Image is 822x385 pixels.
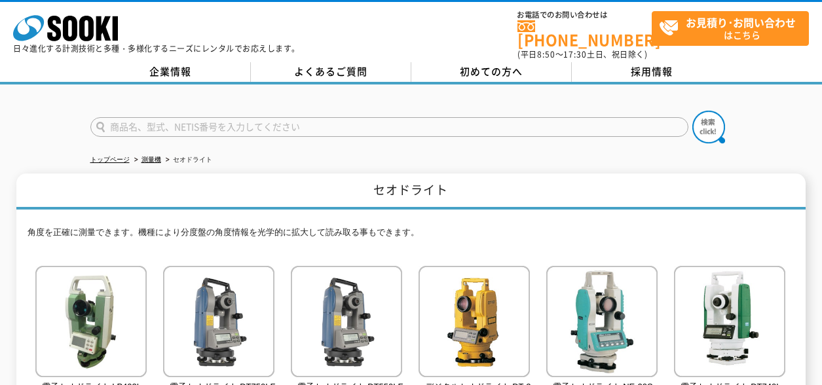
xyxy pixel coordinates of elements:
img: デジタルセオドライト DT-213（ポインター付） [419,266,530,380]
li: セオドライト [163,153,212,167]
img: 電子セオドライト DT740LS（ポインター付） [674,266,785,380]
a: お見積り･お問い合わせはこちら [652,11,809,46]
span: お電話でのお問い合わせは [517,11,652,19]
input: 商品名、型式、NETIS番号を入力してください [90,117,688,137]
a: 測量機 [141,156,161,163]
a: トップページ [90,156,130,163]
a: 採用情報 [572,62,732,82]
strong: お見積り･お問い合わせ [686,14,796,30]
a: 初めての方へ [411,62,572,82]
span: 17:30 [563,48,587,60]
span: はこちら [659,12,808,45]
a: よくあるご質問 [251,62,411,82]
p: 角度を正確に測量できます。機種により分度盤の角度情報を光学的に拡大して読み取る事もできます。 [28,226,794,246]
img: btn_search.png [692,111,725,143]
h1: セオドライト [16,174,806,210]
span: 初めての方へ [460,64,523,79]
a: 企業情報 [90,62,251,82]
span: (平日 ～ 土日、祝日除く) [517,48,647,60]
p: 日々進化する計測技術と多種・多様化するニーズにレンタルでお応えします。 [13,45,300,52]
img: 電子セオドライト DT550LF（ポインター付） [291,266,402,380]
img: 電子セオドライト NE-20SCⅡ [546,266,658,380]
img: 電子セオドライト LP402L(ポインター付) [35,266,147,380]
span: 8:50 [537,48,555,60]
a: [PHONE_NUMBER] [517,20,652,47]
img: 電子セオドライト DT750LF（ポインター付） [163,266,274,380]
